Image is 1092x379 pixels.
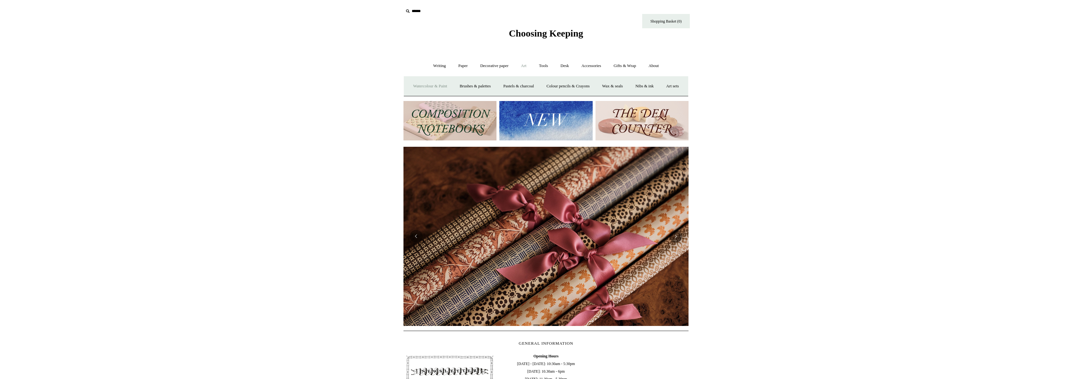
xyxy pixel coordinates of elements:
a: Choosing Keeping [509,33,583,37]
a: Shopping Basket (0) [642,14,690,28]
a: Brushes & palettes [454,78,496,95]
button: Page 1 [533,324,540,326]
a: Gifts & Wrap [608,58,642,74]
button: Previous [410,230,423,243]
a: Desk [555,58,575,74]
a: Wax & seals [596,78,629,95]
span: GENERAL INFORMATION [519,341,573,346]
a: Tools [533,58,554,74]
span: Choosing Keeping [509,28,583,38]
a: Writing [428,58,452,74]
a: Watercolour & Paint [407,78,453,95]
a: Art sets [660,78,684,95]
a: Pastels & charcoal [497,78,540,95]
button: Page 2 [543,324,549,326]
b: Opening Hours [533,354,558,358]
button: Page 3 [552,324,559,326]
a: About [643,58,665,74]
a: Decorative paper [475,58,514,74]
a: Art [515,58,532,74]
img: Early Bird [403,147,689,326]
img: New.jpg__PID:f73bdf93-380a-4a35-bcfe-7823039498e1 [499,101,592,141]
img: 202302 Composition ledgers.jpg__PID:69722ee6-fa44-49dd-a067-31375e5d54ec [403,101,496,141]
a: Paper [453,58,474,74]
a: Nibs & ink [629,78,659,95]
a: Accessories [576,58,607,74]
a: Colour pencils & Crayons [541,78,595,95]
button: Next [669,230,682,243]
img: The Deli Counter [596,101,689,141]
